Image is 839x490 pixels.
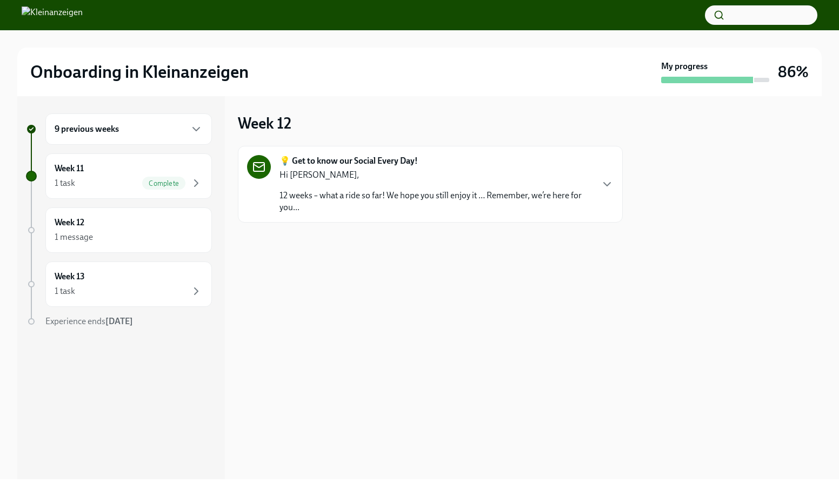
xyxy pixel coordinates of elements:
div: 1 task [55,177,75,189]
div: 9 previous weeks [45,113,212,145]
h6: Week 12 [55,217,84,229]
h2: Onboarding in Kleinanzeigen [30,61,249,83]
h6: Week 11 [55,163,84,174]
a: Week 131 task [26,261,212,307]
span: Complete [142,179,185,187]
div: 1 message [55,231,93,243]
img: Kleinanzeigen [22,6,83,24]
span: Experience ends [45,316,133,326]
p: Hi [PERSON_NAME], [279,169,592,181]
a: Week 121 message [26,207,212,253]
h6: Week 13 [55,271,85,283]
strong: [DATE] [105,316,133,326]
strong: 💡 Get to know our Social Every Day! [279,155,418,167]
p: 12 weeks – what a ride so far! We hope you still enjoy it … Remember, we’re here for you... [279,190,592,213]
a: Week 111 taskComplete [26,153,212,199]
div: 1 task [55,285,75,297]
strong: My progress [661,61,708,72]
h3: 86% [778,62,809,82]
h6: 9 previous weeks [55,123,119,135]
h3: Week 12 [238,113,291,133]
